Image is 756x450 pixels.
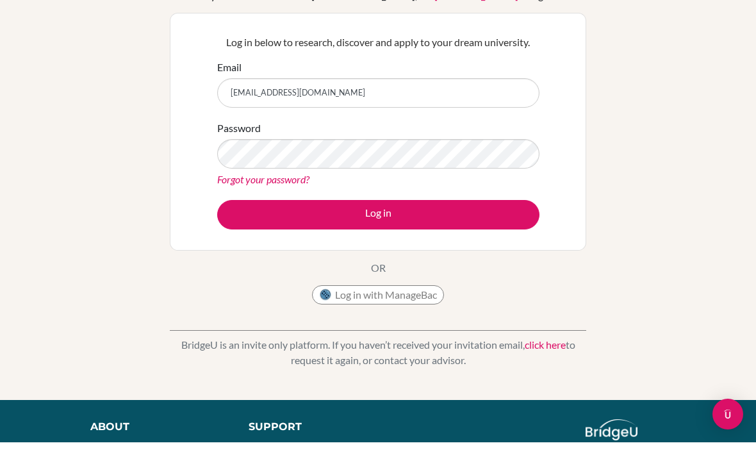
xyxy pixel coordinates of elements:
div: Open Intercom Messenger [712,406,743,437]
a: click here [525,346,566,358]
div: Support [249,427,366,442]
img: logo_white@2x-f4f0deed5e89b7ecb1c2cc34c3e3d731f90f0f143d5ea2071677605dd97b5244.png [586,427,637,448]
label: Password [217,128,261,144]
p: Log in below to research, discover and apply to your dream university. [217,42,539,58]
label: Email [217,67,242,83]
a: Forgot your password? [217,181,309,193]
button: Log in [217,208,539,237]
div: About [90,427,220,442]
button: Log in with ManageBac [312,293,444,312]
p: BridgeU is an invite only platform. If you haven’t received your invitation email, to request it ... [170,345,586,376]
p: OR [371,268,386,283]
